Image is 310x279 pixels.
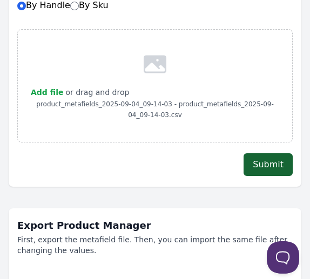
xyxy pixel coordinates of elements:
span: Add file [31,88,63,97]
h1: Export Product Manager [17,219,293,232]
p: First, export the metafield file. Then, you can import the same file after changing the values. [17,234,293,256]
iframe: Toggle Customer Support [267,241,299,274]
p: or drag and drop [63,86,129,99]
button: Submit [244,153,293,176]
p: product_metafields_2025-09-04_09-14-03 - product_metafields_2025-09-04_09-14-03.csv [31,99,279,120]
input: By HandleBy Sku [17,2,26,10]
input: By Sku [70,2,79,10]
